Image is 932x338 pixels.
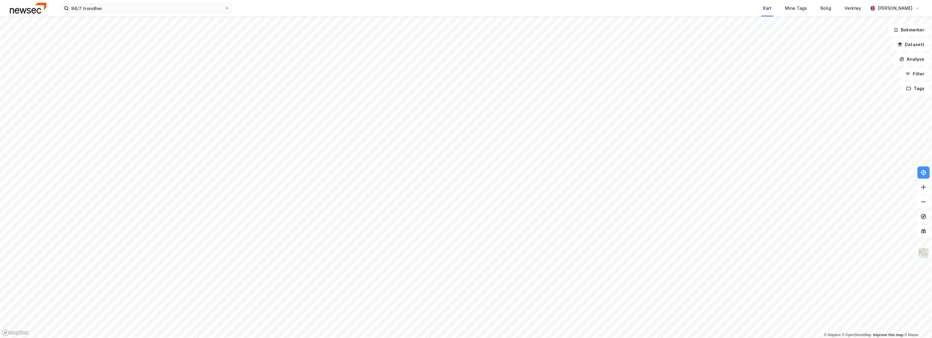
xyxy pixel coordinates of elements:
[785,5,807,12] div: Mine Tags
[845,5,861,12] div: Verktøy
[10,3,46,13] img: newsec-logo.f6e21ccffca1b3a03d2d.png
[842,333,871,337] a: OpenStreetMap
[901,309,932,338] iframe: Chat Widget
[763,5,772,12] div: Kart
[873,333,903,337] a: Improve this map
[2,329,29,336] a: Mapbox homepage
[69,4,225,13] input: Søk på adresse, matrikkel, gårdeiere, leietakere eller personer
[888,24,930,36] button: Bokmerker
[824,333,841,337] a: Mapbox
[918,247,929,259] img: Z
[878,5,912,12] div: [PERSON_NAME]
[901,309,932,338] div: Kontrollprogram for chat
[900,68,930,80] button: Filter
[820,5,831,12] div: Bolig
[892,38,930,51] button: Datasett
[901,82,930,95] button: Tags
[894,53,930,65] button: Analyse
